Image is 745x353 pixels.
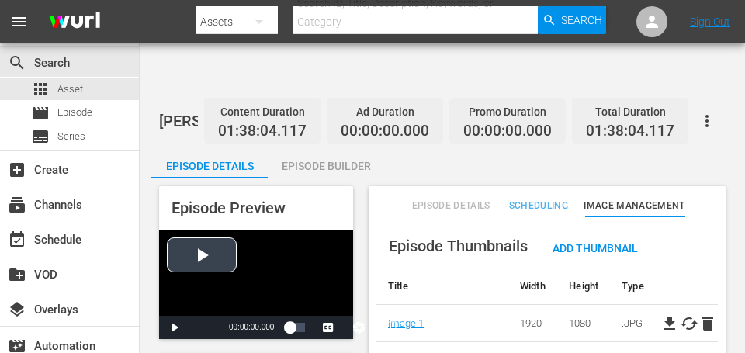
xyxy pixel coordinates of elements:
[31,104,50,123] span: Episode
[610,305,660,342] td: .JPG
[8,265,26,284] span: create_new_folder
[497,198,580,214] span: Scheduling
[610,268,660,305] th: Type
[680,314,698,333] button: cached
[268,147,384,178] button: Episode Builder
[375,316,406,339] button: Picture-in-Picture
[159,316,190,339] button: Play
[159,230,353,339] div: Video Player
[463,101,552,123] div: Promo Duration
[389,237,528,255] span: Episode Thumbnails
[538,6,606,34] button: Search
[57,105,92,120] span: Episode
[584,198,685,214] span: Image Management
[151,147,268,178] button: Episode Details
[218,123,307,140] span: 01:38:04.117
[406,316,437,339] button: Fullscreen
[557,305,610,342] td: 1080
[218,101,307,123] div: Content Duration
[698,314,717,333] button: delete
[37,4,112,40] img: ans4CAIJ8jUAAAAAAAAAAAAAAAAAAAAAAAAgQb4GAAAAAAAAAAAAAAAAAAAAAAAAJMjXAAAAAAAAAAAAAAAAAAAAAAAAgAT5G...
[31,80,50,99] span: Asset
[540,234,650,261] button: Add Thumbnail
[690,16,730,28] a: Sign Out
[376,268,508,305] th: Title
[586,101,674,123] div: Total Duration
[540,242,650,254] span: Add Thumbnail
[561,6,602,34] span: Search
[341,123,429,140] span: 00:00:00.000
[8,300,26,319] span: Overlays
[268,147,384,185] div: Episode Builder
[57,81,83,97] span: Asset
[159,112,276,130] span: [PERSON_NAME]
[229,323,274,331] span: 00:00:00.000
[8,54,26,72] span: Search
[344,316,375,339] button: Jump To Time
[409,198,493,214] span: Episode Details
[9,12,28,31] span: menu
[8,230,26,249] span: Schedule
[57,129,85,144] span: Series
[8,196,26,214] span: Channels
[660,314,679,333] a: file_download
[341,101,429,123] div: Ad Duration
[172,199,286,217] span: Episode Preview
[557,268,610,305] th: Height
[463,123,552,140] span: 00:00:00.000
[313,316,344,339] button: Captions
[508,305,557,342] td: 1920
[508,268,557,305] th: Width
[289,323,305,332] div: Progress Bar
[8,161,26,179] span: Create
[586,123,674,140] span: 01:38:04.117
[31,127,50,146] span: Series
[151,147,268,185] div: Episode Details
